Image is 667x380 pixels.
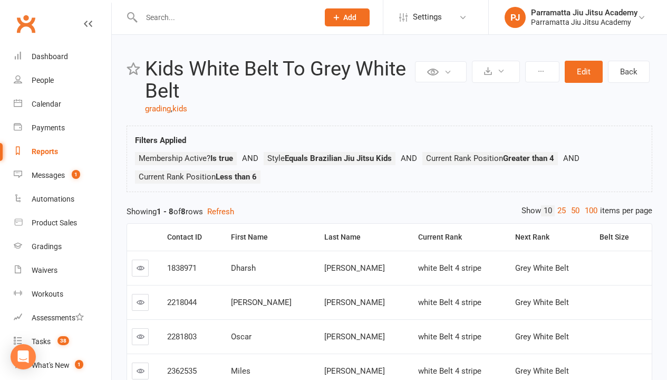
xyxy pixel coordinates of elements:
[32,52,68,61] div: Dashboard
[181,207,186,216] strong: 8
[32,100,61,108] div: Calendar
[418,263,481,273] span: white Belt 4 stripe
[167,263,197,273] span: 1838971
[231,233,311,241] div: First Name
[325,8,370,26] button: Add
[32,361,70,369] div: What's New
[14,164,111,187] a: Messages 1
[515,233,586,241] div: Next Rank
[14,235,111,259] a: Gradings
[135,136,186,145] strong: Filters Applied
[413,5,442,29] span: Settings
[167,366,197,376] span: 2362535
[14,211,111,235] a: Product Sales
[32,313,84,322] div: Assessments
[207,205,234,218] button: Refresh
[32,290,63,298] div: Workouts
[171,104,172,113] span: ,
[216,172,257,182] strong: Less than 6
[32,147,58,156] div: Reports
[139,154,233,163] span: Membership Active?
[72,170,80,179] span: 1
[418,332,481,341] span: white Belt 4 stripe
[582,205,600,216] a: 100
[145,58,412,102] h2: Kids White Belt To Grey White Belt
[515,332,569,341] span: Grey White Belt
[521,205,652,216] div: Show items per page
[568,205,582,216] a: 50
[515,298,569,307] span: Grey White Belt
[418,366,481,376] span: white Belt 4 stripe
[14,259,111,282] a: Waivers
[14,282,111,306] a: Workouts
[32,337,51,346] div: Tasks
[531,17,637,27] div: Parramatta Jiu Jitsu Academy
[324,298,385,307] span: [PERSON_NAME]
[127,205,652,218] div: Showing of rows
[324,366,385,376] span: [PERSON_NAME]
[11,344,36,369] div: Open Intercom Messenger
[57,336,69,345] span: 38
[600,233,643,241] div: Belt Size
[531,8,637,17] div: Parramatta Jiu Jitsu Academy
[14,116,111,140] a: Payments
[324,233,404,241] div: Last Name
[324,263,385,273] span: [PERSON_NAME]
[418,233,502,241] div: Current Rank
[172,104,187,113] a: kids
[167,298,197,307] span: 2218044
[418,298,481,307] span: white Belt 4 stripe
[167,233,218,241] div: Contact ID
[565,61,603,83] button: Edit
[138,10,311,25] input: Search...
[555,205,568,216] a: 25
[32,218,77,227] div: Product Sales
[32,266,57,274] div: Waivers
[231,298,292,307] span: [PERSON_NAME]
[267,154,392,163] span: Style
[32,242,62,251] div: Gradings
[231,366,250,376] span: Miles
[13,11,39,37] a: Clubworx
[14,140,111,164] a: Reports
[324,332,385,341] span: [PERSON_NAME]
[285,154,392,163] strong: Equals Brazilian Jiu Jitsu Kids
[515,366,569,376] span: Grey White Belt
[14,306,111,330] a: Assessments
[210,154,233,163] strong: Is true
[343,13,356,22] span: Add
[157,207,173,216] strong: 1 - 8
[32,171,65,179] div: Messages
[541,205,555,216] a: 10
[505,7,526,28] div: PJ
[426,154,554,163] span: Current Rank Position
[14,45,111,69] a: Dashboard
[231,263,256,273] span: Dharsh
[145,104,171,113] a: grading
[14,330,111,354] a: Tasks 38
[515,263,569,273] span: Grey White Belt
[503,154,554,163] strong: Greater than 4
[14,187,111,211] a: Automations
[32,76,54,84] div: People
[139,172,257,182] span: Current Rank Position
[14,69,111,92] a: People
[32,195,74,203] div: Automations
[608,61,650,83] a: Back
[14,354,111,377] a: What's New1
[231,332,252,341] span: Oscar
[167,332,197,341] span: 2281803
[32,123,65,132] div: Payments
[75,360,83,369] span: 1
[14,92,111,116] a: Calendar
